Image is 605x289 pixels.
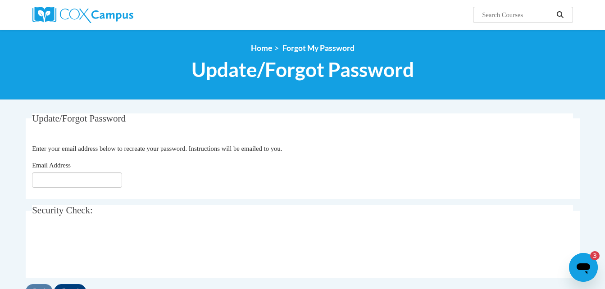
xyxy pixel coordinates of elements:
a: Cox Campus [32,7,204,23]
span: Enter your email address below to recreate your password. Instructions will be emailed to you. [32,145,282,152]
button: Search [553,9,567,20]
input: Email [32,172,122,188]
span: Update/Forgot Password [32,113,126,124]
span: Update/Forgot Password [191,58,414,81]
iframe: Number of unread messages [582,251,600,260]
img: Cox Campus [32,7,133,23]
iframe: Button to launch messaging window, 3 unread messages [569,253,598,282]
span: Email Address [32,162,71,169]
input: Search Courses [481,9,553,20]
a: Home [251,43,272,53]
span: Forgot My Password [282,43,355,53]
iframe: reCAPTCHA [32,231,169,266]
span: Security Check: [32,205,93,216]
